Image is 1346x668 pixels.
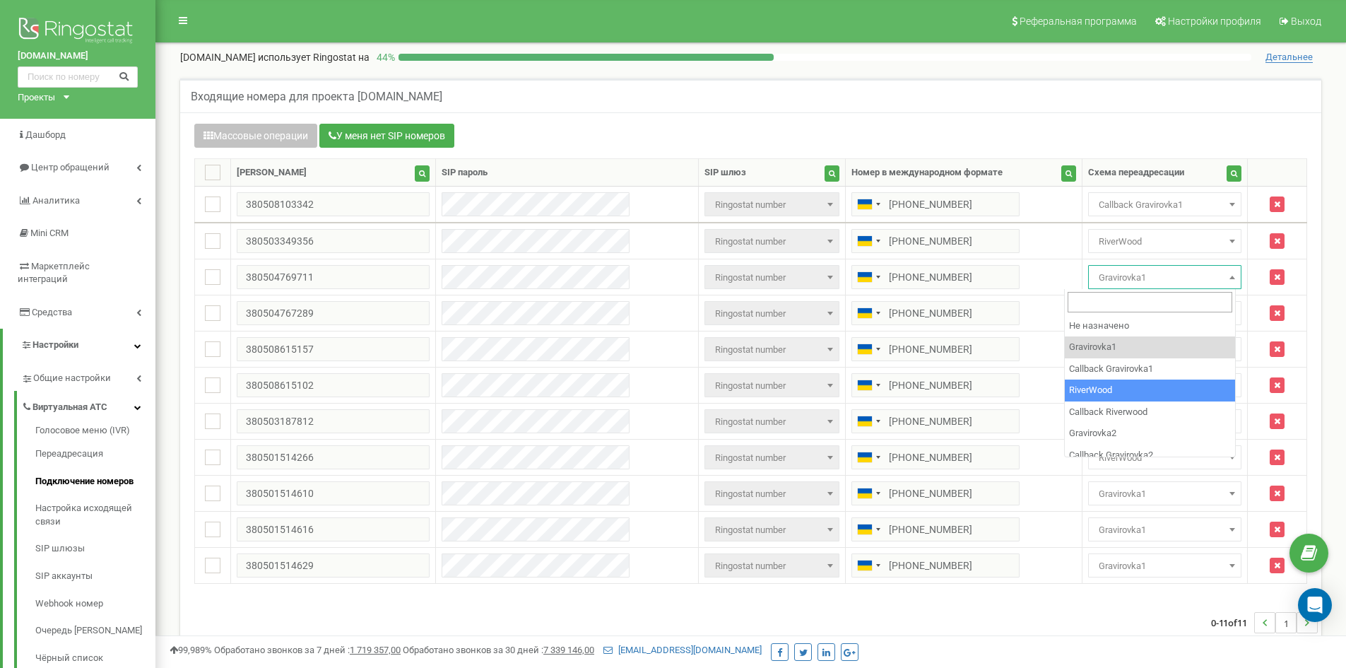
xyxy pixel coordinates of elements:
[851,301,1020,325] input: 050 123 4567
[1088,553,1241,578] span: Gravirovka1
[1093,232,1236,252] span: RiverWood
[704,409,840,433] span: Ringostat number
[851,265,1020,289] input: 050 123 4567
[851,166,1003,180] div: Номер в международном формате
[852,302,885,324] div: Telephone country code
[35,440,155,468] a: Переадресация
[851,481,1020,505] input: 050 123 4567
[258,52,370,63] span: использует Ringostat на
[851,409,1020,433] input: 050 123 4567
[1088,481,1241,505] span: Gravirovka1
[851,517,1020,541] input: 050 123 4567
[1168,16,1261,27] span: Настройки профиля
[852,338,885,361] div: Telephone country code
[33,195,80,206] span: Аналитика
[709,412,835,432] span: Ringostat number
[1065,423,1235,445] li: Gravirovka2
[180,50,370,64] p: [DOMAIN_NAME]
[3,329,155,362] a: Настройки
[35,495,155,535] a: Настройка исходящей связи
[709,195,835,215] span: Ringostat number
[543,645,594,655] u: 7 339 146,00
[18,261,90,285] span: Маркетплейс интеграций
[1088,265,1241,289] span: Gravirovka1
[852,266,885,288] div: Telephone country code
[1093,195,1236,215] span: Callback Gravirovka1
[709,232,835,252] span: Ringostat number
[709,448,835,468] span: Ringostat number
[704,265,840,289] span: Ringostat number
[1088,192,1241,216] span: Callback Gravirovka1
[851,192,1020,216] input: 050 123 4567
[709,556,835,576] span: Ringostat number
[709,520,835,540] span: Ringostat number
[709,268,835,288] span: Ringostat number
[704,373,840,397] span: Ringostat number
[33,372,111,385] span: Общие настройки
[1093,556,1236,576] span: Gravirovka1
[436,159,698,187] th: SIP пароль
[1093,520,1236,540] span: Gravirovka1
[851,337,1020,361] input: 050 123 4567
[852,193,885,216] div: Telephone country code
[1265,52,1313,63] span: Детальнее
[1275,612,1297,633] li: 1
[1291,16,1321,27] span: Выход
[704,553,840,578] span: Ringostat number
[1228,616,1237,629] span: of
[852,554,885,577] div: Telephone country code
[31,162,110,172] span: Центр обращений
[1020,16,1137,27] span: Реферальная программа
[709,304,835,324] span: Ringostat number
[1065,315,1235,337] li: Не назначено
[35,617,155,645] a: Очередь [PERSON_NAME]
[704,301,840,325] span: Ringostat number
[35,424,155,441] a: Голосовое меню (IVR)
[18,14,138,49] img: Ringostat logo
[1088,229,1241,253] span: RiverWood
[1065,380,1235,402] li: RiverWood
[704,166,746,180] div: SIP шлюз
[852,518,885,541] div: Telephone country code
[1065,358,1235,380] li: Callback Gravirovka1
[214,645,401,655] span: Обработано звонков за 7 дней :
[30,228,69,238] span: Mini CRM
[1211,598,1318,648] nav: ...
[18,66,138,88] input: Поиск по номеру
[852,482,885,505] div: Telephone country code
[709,376,835,396] span: Ringostat number
[852,446,885,469] div: Telephone country code
[851,553,1020,578] input: 050 123 4567
[18,91,55,105] div: Проекты
[851,373,1020,397] input: 050 123 4567
[704,337,840,361] span: Ringostat number
[350,645,401,655] u: 1 719 357,00
[1065,445,1235,467] li: Callback Gravirovka2
[237,166,307,180] div: [PERSON_NAME]
[18,49,138,63] a: [DOMAIN_NAME]
[21,391,155,420] a: Виртуальная АТС
[1093,268,1236,288] span: Gravirovka1
[1065,336,1235,358] li: Gravirovka1
[32,307,72,317] span: Средства
[35,590,155,618] a: Webhook номер
[191,90,442,103] h5: Входящие номера для проекта [DOMAIN_NAME]
[1093,448,1236,468] span: RiverWood
[370,50,399,64] p: 44 %
[704,229,840,253] span: Ringostat number
[603,645,762,655] a: [EMAIL_ADDRESS][DOMAIN_NAME]
[851,229,1020,253] input: 050 123 4567
[1088,166,1184,180] div: Схема переадресации
[1088,517,1241,541] span: Gravirovka1
[852,410,885,433] div: Telephone country code
[1088,445,1241,469] span: RiverWood
[319,124,454,148] button: У меня нет SIP номеров
[35,535,155,563] a: SIP шлюзы
[704,517,840,541] span: Ringostat number
[33,339,78,350] span: Настройки
[170,645,212,655] span: 99,989%
[1298,588,1332,622] div: Open Intercom Messenger
[1093,484,1236,504] span: Gravirovka1
[704,445,840,469] span: Ringostat number
[851,445,1020,469] input: 050 123 4567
